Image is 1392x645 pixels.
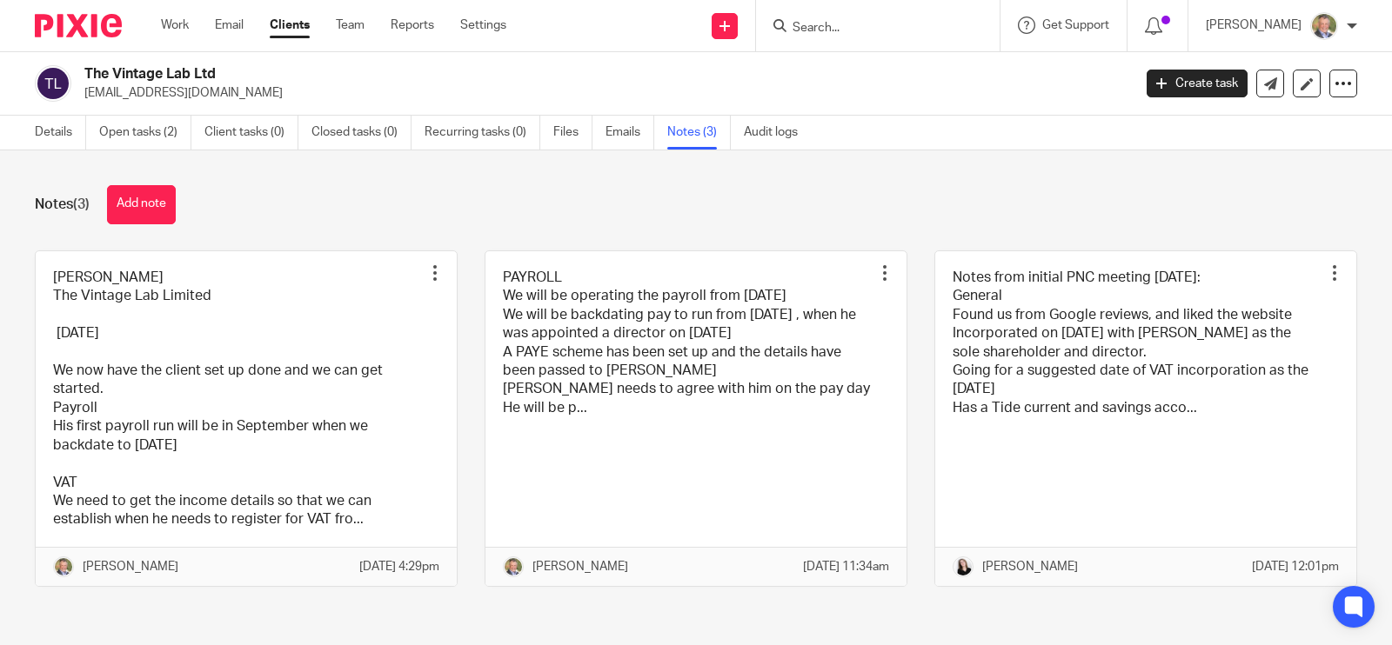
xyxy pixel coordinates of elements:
[73,197,90,211] span: (3)
[553,116,592,150] a: Files
[83,558,178,575] p: [PERSON_NAME]
[35,65,71,102] img: svg%3E
[270,17,310,34] a: Clients
[803,558,889,575] p: [DATE] 11:34am
[744,116,811,150] a: Audit logs
[336,17,365,34] a: Team
[460,17,506,34] a: Settings
[982,558,1078,575] p: [PERSON_NAME]
[1042,19,1109,31] span: Get Support
[161,17,189,34] a: Work
[532,558,628,575] p: [PERSON_NAME]
[311,116,412,150] a: Closed tasks (0)
[35,196,90,214] h1: Notes
[204,116,298,150] a: Client tasks (0)
[84,65,913,83] h2: The Vintage Lab Ltd
[667,116,731,150] a: Notes (3)
[1147,70,1248,97] a: Create task
[606,116,654,150] a: Emails
[359,558,439,575] p: [DATE] 4:29pm
[953,556,974,577] img: HR%20Andrew%20Price_Molly_Poppy%20Jakes%20Photography-7.jpg
[107,185,176,224] button: Add note
[1310,12,1338,40] img: High%20Res%20Andrew%20Price%20Accountants_Poppy%20Jakes%20photography-1109.jpg
[35,14,122,37] img: Pixie
[425,116,540,150] a: Recurring tasks (0)
[215,17,244,34] a: Email
[503,556,524,577] img: High%20Res%20Andrew%20Price%20Accountants_Poppy%20Jakes%20photography-1109.jpg
[391,17,434,34] a: Reports
[791,21,947,37] input: Search
[84,84,1121,102] p: [EMAIL_ADDRESS][DOMAIN_NAME]
[35,116,86,150] a: Details
[1252,558,1339,575] p: [DATE] 12:01pm
[99,116,191,150] a: Open tasks (2)
[1206,17,1302,34] p: [PERSON_NAME]
[53,556,74,577] img: High%20Res%20Andrew%20Price%20Accountants_Poppy%20Jakes%20photography-1109.jpg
